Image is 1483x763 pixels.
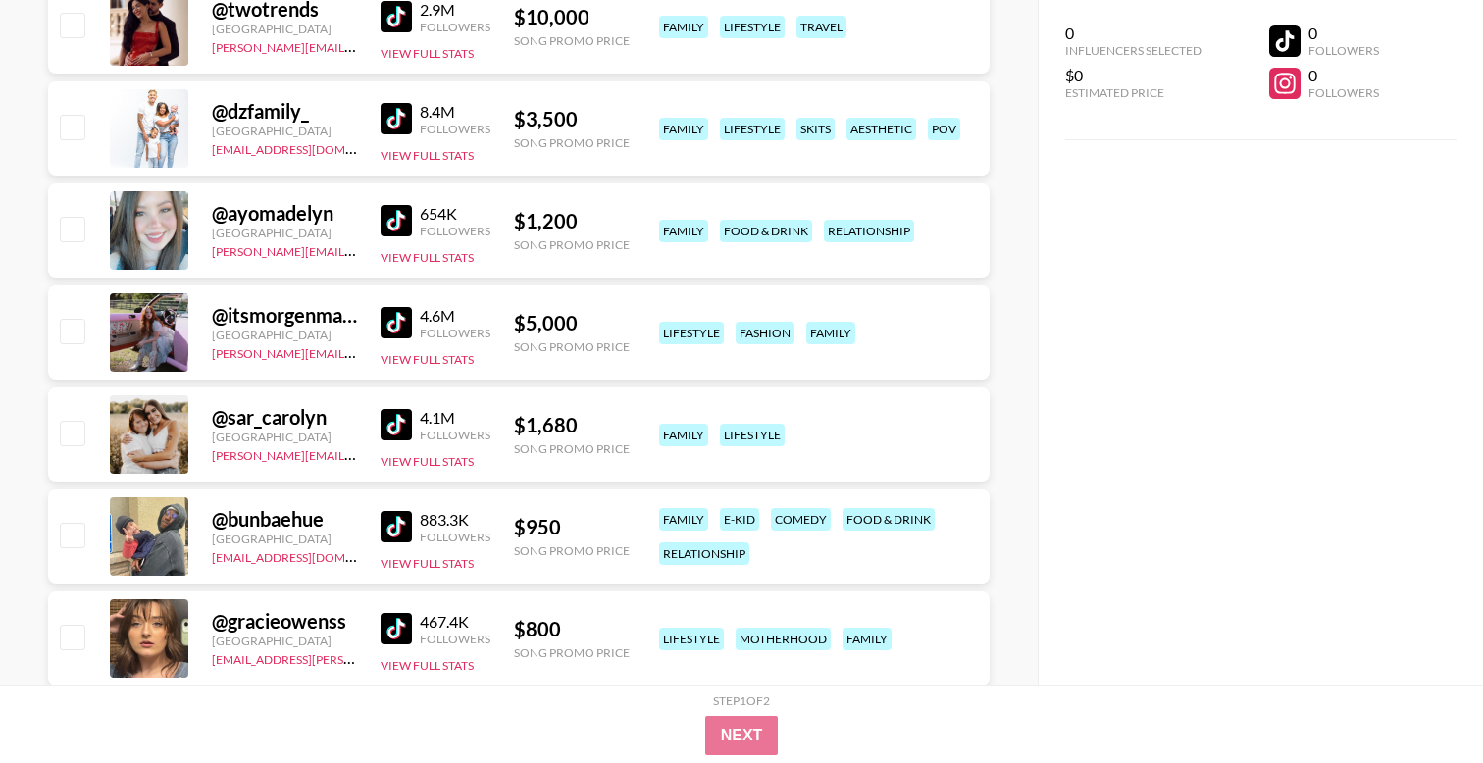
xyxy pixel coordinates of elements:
a: [EMAIL_ADDRESS][DOMAIN_NAME] [212,546,409,565]
a: [PERSON_NAME][EMAIL_ADDRESS][DOMAIN_NAME] [212,444,502,463]
div: family [659,424,708,446]
div: @ gracieowenss [212,609,357,634]
div: @ sar_carolyn [212,405,357,430]
div: food & drink [720,220,812,242]
div: @ dzfamily_ [212,99,357,124]
button: Next [705,716,779,755]
div: 0 [1308,24,1379,43]
div: comedy [771,508,831,531]
div: 8.4M [420,102,490,122]
button: View Full Stats [381,148,474,163]
div: family [659,118,708,140]
div: relationship [659,542,749,565]
div: Followers [1308,85,1379,100]
div: $ 950 [514,515,630,539]
div: Followers [420,20,490,34]
img: TikTok [381,409,412,440]
div: motherhood [736,628,831,650]
a: [EMAIL_ADDRESS][DOMAIN_NAME] [212,138,409,157]
div: lifestyle [720,424,785,446]
div: 654K [420,204,490,224]
div: food & drink [843,508,935,531]
div: Followers [420,326,490,340]
div: family [659,220,708,242]
img: TikTok [381,613,412,644]
button: View Full Stats [381,556,474,571]
div: [GEOGRAPHIC_DATA] [212,430,357,444]
button: View Full Stats [381,46,474,61]
div: $ 1,200 [514,209,630,233]
div: Followers [420,632,490,646]
img: TikTok [381,1,412,32]
div: Influencers Selected [1065,43,1202,58]
div: pov [928,118,960,140]
img: TikTok [381,205,412,236]
div: Song Promo Price [514,135,630,150]
button: View Full Stats [381,352,474,367]
div: family [843,628,892,650]
div: @ bunbaehue [212,507,357,532]
div: 467.4K [420,612,490,632]
div: skits [796,118,835,140]
div: Followers [420,122,490,136]
div: 4.1M [420,408,490,428]
div: $ 1,680 [514,413,630,437]
div: Estimated Price [1065,85,1202,100]
div: 4.6M [420,306,490,326]
div: relationship [824,220,914,242]
div: family [659,508,708,531]
div: Song Promo Price [514,33,630,48]
div: Followers [420,224,490,238]
div: [GEOGRAPHIC_DATA] [212,22,357,36]
img: TikTok [381,307,412,338]
div: 883.3K [420,510,490,530]
div: lifestyle [720,16,785,38]
div: lifestyle [720,118,785,140]
div: $ 10,000 [514,5,630,29]
div: [GEOGRAPHIC_DATA] [212,532,357,546]
div: [GEOGRAPHIC_DATA] [212,328,357,342]
div: [GEOGRAPHIC_DATA] [212,124,357,138]
div: Song Promo Price [514,339,630,354]
div: Song Promo Price [514,441,630,456]
div: e-kid [720,508,759,531]
div: 0 [1065,24,1202,43]
div: Followers [420,530,490,544]
div: @ itsmorgenmarie [212,303,357,328]
img: TikTok [381,511,412,542]
div: $ 3,500 [514,107,630,131]
div: Followers [420,428,490,442]
div: [GEOGRAPHIC_DATA] [212,634,357,648]
div: Step 1 of 2 [713,693,770,708]
div: @ ayomadelyn [212,201,357,226]
div: Followers [1308,43,1379,58]
button: View Full Stats [381,658,474,673]
div: family [806,322,855,344]
div: Song Promo Price [514,543,630,558]
a: [PERSON_NAME][EMAIL_ADDRESS][DOMAIN_NAME] [212,240,502,259]
div: travel [796,16,846,38]
div: fashion [736,322,794,344]
div: $ 5,000 [514,311,630,335]
a: [PERSON_NAME][EMAIL_ADDRESS][DOMAIN_NAME] [212,36,502,55]
a: [PERSON_NAME][EMAIL_ADDRESS][DOMAIN_NAME] [212,342,502,361]
div: $ 800 [514,617,630,641]
div: lifestyle [659,322,724,344]
a: [EMAIL_ADDRESS][PERSON_NAME][DOMAIN_NAME] [212,648,502,667]
div: 0 [1308,66,1379,85]
div: $0 [1065,66,1202,85]
div: Song Promo Price [514,645,630,660]
img: TikTok [381,103,412,134]
button: View Full Stats [381,454,474,469]
div: lifestyle [659,628,724,650]
div: Song Promo Price [514,237,630,252]
button: View Full Stats [381,250,474,265]
div: aesthetic [846,118,916,140]
div: family [659,16,708,38]
div: [GEOGRAPHIC_DATA] [212,226,357,240]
